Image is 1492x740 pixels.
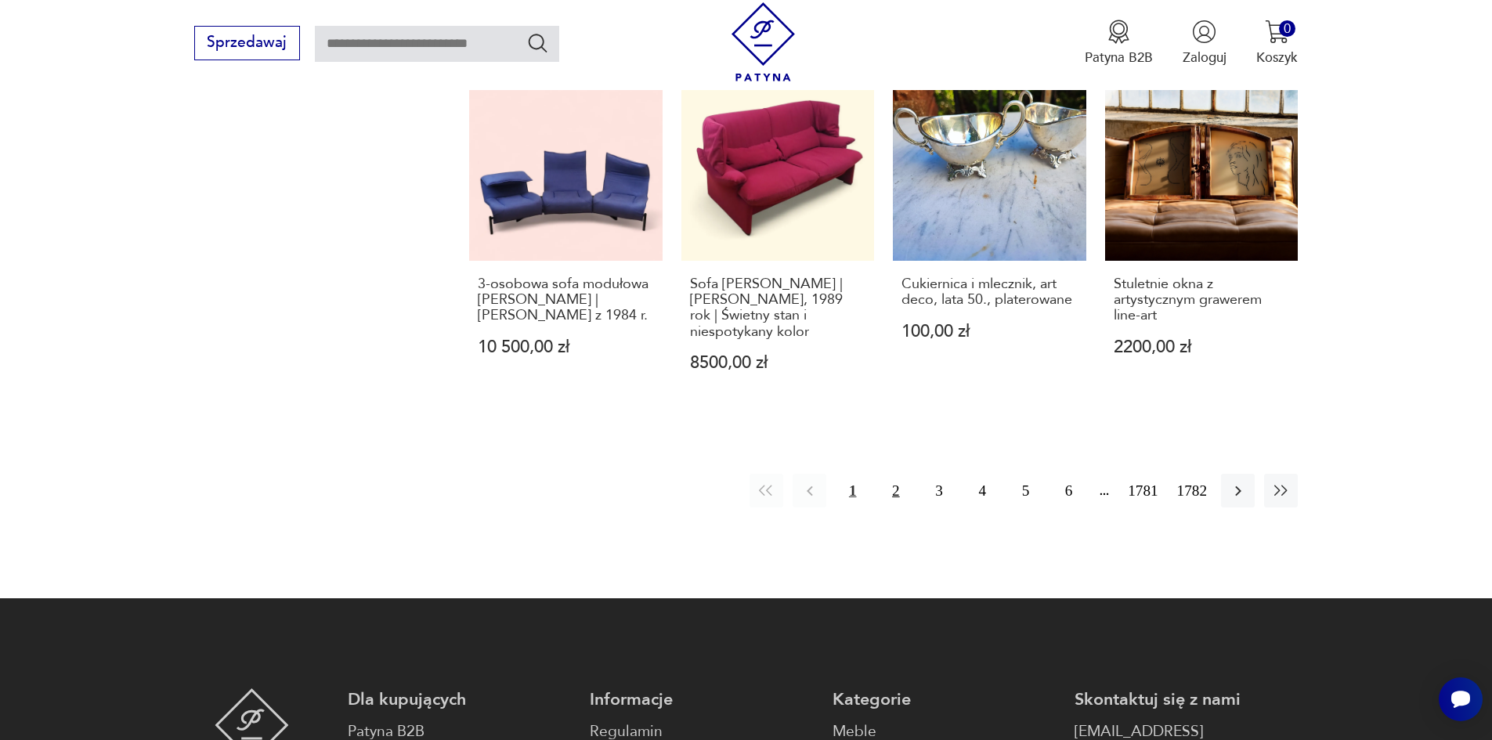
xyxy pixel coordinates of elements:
button: 2 [879,474,912,507]
img: Ikonka użytkownika [1192,20,1216,44]
a: Sprzedawaj [194,38,300,50]
p: 10 500,00 zł [478,339,654,356]
p: Kategorie [833,688,1056,711]
p: Dla kupujących [348,688,571,711]
p: 100,00 zł [901,323,1078,340]
h3: Cukiernica i mlecznik, art deco, lata 50., platerowane [901,276,1078,309]
button: 6 [1052,474,1086,507]
p: Skontaktuj się z nami [1075,688,1298,711]
h3: Sofa [PERSON_NAME] | [PERSON_NAME], 1989 rok | Świetny stan i niespotykany kolor [690,276,866,341]
iframe: Smartsupp widget button [1439,677,1483,721]
h3: Stuletnie okna z artystycznym grawerem line-art [1114,276,1290,324]
p: Zaloguj [1183,49,1226,67]
button: 3 [922,474,956,507]
img: Patyna - sklep z meblami i dekoracjami vintage [724,2,803,81]
a: Sofa Cassina Portovenere | Vico Magistretti, 1989 rok | Świetny stan i niespotykany kolorSofa [PE... [681,68,875,408]
button: Zaloguj [1183,20,1226,67]
p: 8500,00 zł [690,355,866,371]
button: 4 [966,474,999,507]
button: 1782 [1172,474,1212,507]
p: 2200,00 zł [1114,339,1290,356]
button: 5 [1009,474,1042,507]
button: 1 [836,474,869,507]
div: 0 [1279,20,1295,37]
p: Patyna B2B [1085,49,1153,67]
img: Ikona koszyka [1265,20,1289,44]
a: Cukiernica i mlecznik, art deco, lata 50., platerowaneCukiernica i mlecznik, art deco, lata 50., ... [893,68,1086,408]
a: 3-osobowa sofa modułowa Cassina Veranda | Vico Magistretti z 1984 r.3-osobowa sofa modułowa [PERS... [469,68,663,408]
a: Ikona medaluPatyna B2B [1085,20,1153,67]
img: Ikona medalu [1107,20,1131,44]
button: 1781 [1123,474,1162,507]
button: Sprzedawaj [194,26,300,60]
p: Informacje [590,688,813,711]
button: Szukaj [526,31,549,54]
h3: 3-osobowa sofa modułowa [PERSON_NAME] | [PERSON_NAME] z 1984 r. [478,276,654,324]
a: Stuletnie okna z artystycznym grawerem line-artStuletnie okna z artystycznym grawerem line-art220... [1105,68,1299,408]
button: Patyna B2B [1085,20,1153,67]
button: 0Koszyk [1256,20,1298,67]
p: Koszyk [1256,49,1298,67]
